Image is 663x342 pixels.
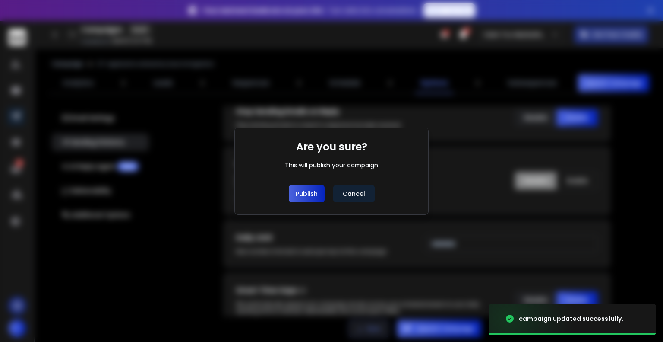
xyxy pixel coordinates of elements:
[296,140,367,154] h1: Are you sure?
[289,185,325,202] button: Publish
[285,161,378,169] div: This will publish your campaign
[333,185,375,202] button: Cancel
[519,314,623,323] div: campaign updated successfully.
